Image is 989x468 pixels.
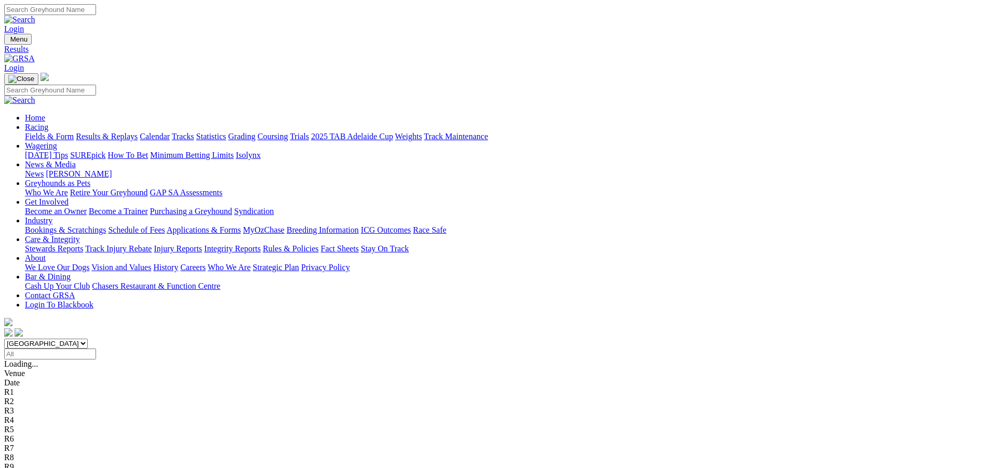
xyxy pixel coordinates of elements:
img: facebook.svg [4,328,12,337]
a: Chasers Restaurant & Function Centre [92,282,220,290]
a: Calendar [140,132,170,141]
a: ICG Outcomes [361,225,411,234]
input: Search [4,85,96,96]
div: R7 [4,444,985,453]
a: Injury Reports [154,244,202,253]
a: Fact Sheets [321,244,359,253]
div: Care & Integrity [25,244,985,253]
a: Strategic Plan [253,263,299,272]
a: Wagering [25,141,57,150]
a: Become an Owner [25,207,87,216]
a: Results [4,45,985,54]
button: Toggle navigation [4,73,38,85]
img: logo-grsa-white.png [4,318,12,326]
div: Bar & Dining [25,282,985,291]
a: Breeding Information [287,225,359,234]
input: Search [4,4,96,15]
img: twitter.svg [15,328,23,337]
a: News & Media [25,160,76,169]
a: Industry [25,216,52,225]
div: Get Involved [25,207,985,216]
a: Become a Trainer [89,207,148,216]
div: Industry [25,225,985,235]
a: [DATE] Tips [25,151,68,159]
a: Tracks [172,132,194,141]
img: GRSA [4,54,35,63]
a: Contact GRSA [25,291,75,300]
a: Results & Replays [76,132,138,141]
img: logo-grsa-white.png [40,73,49,81]
span: Menu [10,35,28,43]
a: Schedule of Fees [108,225,165,234]
img: Search [4,15,35,24]
a: GAP SA Assessments [150,188,223,197]
a: Track Injury Rebate [85,244,152,253]
a: Careers [180,263,206,272]
a: Stay On Track [361,244,409,253]
a: Trials [290,132,309,141]
input: Select date [4,349,96,359]
div: News & Media [25,169,985,179]
a: History [153,263,178,272]
a: 2025 TAB Adelaide Cup [311,132,393,141]
a: SUREpick [70,151,105,159]
div: About [25,263,985,272]
div: Venue [4,369,985,378]
div: R1 [4,387,985,397]
a: Who We Are [208,263,251,272]
button: Toggle navigation [4,34,32,45]
div: Greyhounds as Pets [25,188,985,197]
a: Racing [25,123,48,131]
div: Date [4,378,985,387]
a: About [25,253,46,262]
a: Applications & Forms [167,225,241,234]
div: R8 [4,453,985,462]
a: Greyhounds as Pets [25,179,90,188]
a: Race Safe [413,225,446,234]
a: Bar & Dining [25,272,71,281]
a: Get Involved [25,197,69,206]
div: Wagering [25,151,985,160]
a: Login To Blackbook [25,300,93,309]
a: Track Maintenance [424,132,488,141]
div: R2 [4,397,985,406]
a: Vision and Values [91,263,151,272]
a: Home [25,113,45,122]
a: Care & Integrity [25,235,80,244]
a: Weights [395,132,422,141]
a: Cash Up Your Club [25,282,90,290]
a: Who We Are [25,188,68,197]
a: Stewards Reports [25,244,83,253]
img: Close [8,75,34,83]
a: Statistics [196,132,226,141]
div: R4 [4,416,985,425]
div: R3 [4,406,985,416]
a: We Love Our Dogs [25,263,89,272]
a: Purchasing a Greyhound [150,207,232,216]
div: Racing [25,132,985,141]
a: MyOzChase [243,225,284,234]
a: [PERSON_NAME] [46,169,112,178]
a: Minimum Betting Limits [150,151,234,159]
a: Privacy Policy [301,263,350,272]
a: Coursing [258,132,288,141]
span: Loading... [4,359,38,368]
a: Syndication [234,207,274,216]
a: Fields & Form [25,132,74,141]
a: How To Bet [108,151,148,159]
div: R5 [4,425,985,434]
a: Login [4,63,24,72]
a: News [25,169,44,178]
a: Isolynx [236,151,261,159]
a: Integrity Reports [204,244,261,253]
div: R6 [4,434,985,444]
a: Grading [228,132,255,141]
a: Login [4,24,24,33]
img: Search [4,96,35,105]
a: Bookings & Scratchings [25,225,106,234]
a: Retire Your Greyhound [70,188,148,197]
a: Rules & Policies [263,244,319,253]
